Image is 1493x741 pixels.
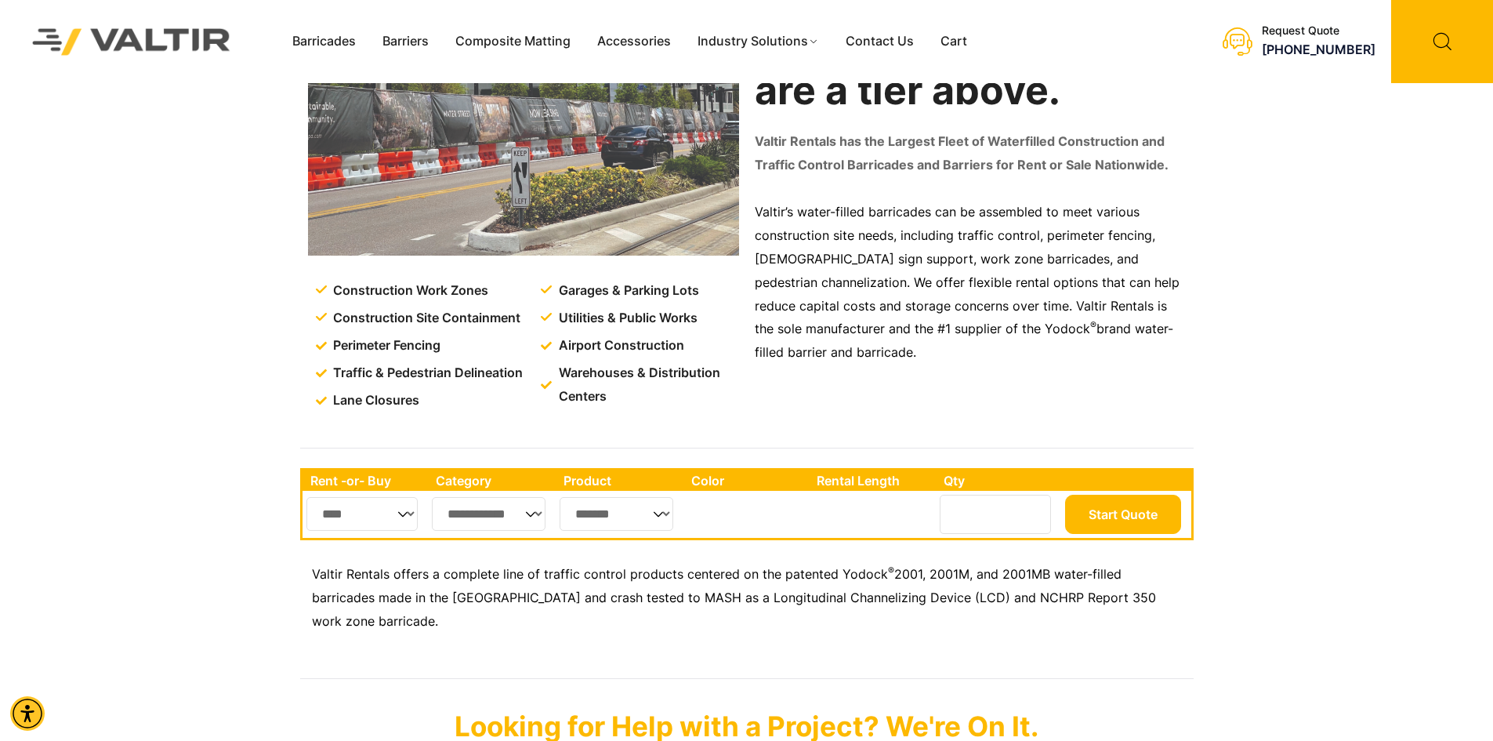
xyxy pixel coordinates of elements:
[888,565,894,576] sup: ®
[369,30,442,53] a: Barriers
[329,279,488,303] span: Construction Work Zones
[683,470,810,491] th: Color
[1065,495,1181,534] button: Start Quote
[927,30,980,53] a: Cart
[1262,42,1375,58] a: call (888) 496-3625
[940,495,1051,534] input: Number
[755,130,1186,177] p: Valtir Rentals has the Largest Fleet of Waterfilled Construction and Traffic Control Barricades a...
[755,201,1186,365] p: Valtir’s water-filled barricades can be assembled to meet various construction site needs, includ...
[329,334,440,358] span: Perimeter Fencing
[12,7,252,75] img: Valtir Rentals
[1262,25,1375,38] div: Request Quote
[442,30,584,53] a: Composite Matting
[1090,319,1096,331] sup: ®
[279,30,369,53] a: Barricades
[329,307,520,330] span: Construction Site Containment
[312,566,1156,629] span: 2001, 2001M, and 2001MB water-filled barricades made in the [GEOGRAPHIC_DATA] and crash tested to...
[555,334,684,358] span: Airport Construction
[432,497,546,531] select: Single select
[555,307,698,330] span: Utilities & Public Works
[560,497,673,531] select: Single select
[303,470,428,491] th: Rent -or- Buy
[555,361,742,409] span: Warehouses & Distribution Centers
[329,389,419,412] span: Lane Closures
[584,30,684,53] a: Accessories
[312,566,888,582] span: Valtir Rentals offers a complete line of traffic control products centered on the patented Yodock
[809,470,936,491] th: Rental Length
[555,279,699,303] span: Garages & Parking Lots
[684,30,832,53] a: Industry Solutions
[936,470,1060,491] th: Qty
[428,470,556,491] th: Category
[329,361,523,385] span: Traffic & Pedestrian Delineation
[10,696,45,731] div: Accessibility Menu
[832,30,927,53] a: Contact Us
[306,497,419,531] select: Single select
[556,470,683,491] th: Product
[755,26,1186,112] h2: Expert solutions that are a tier above.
